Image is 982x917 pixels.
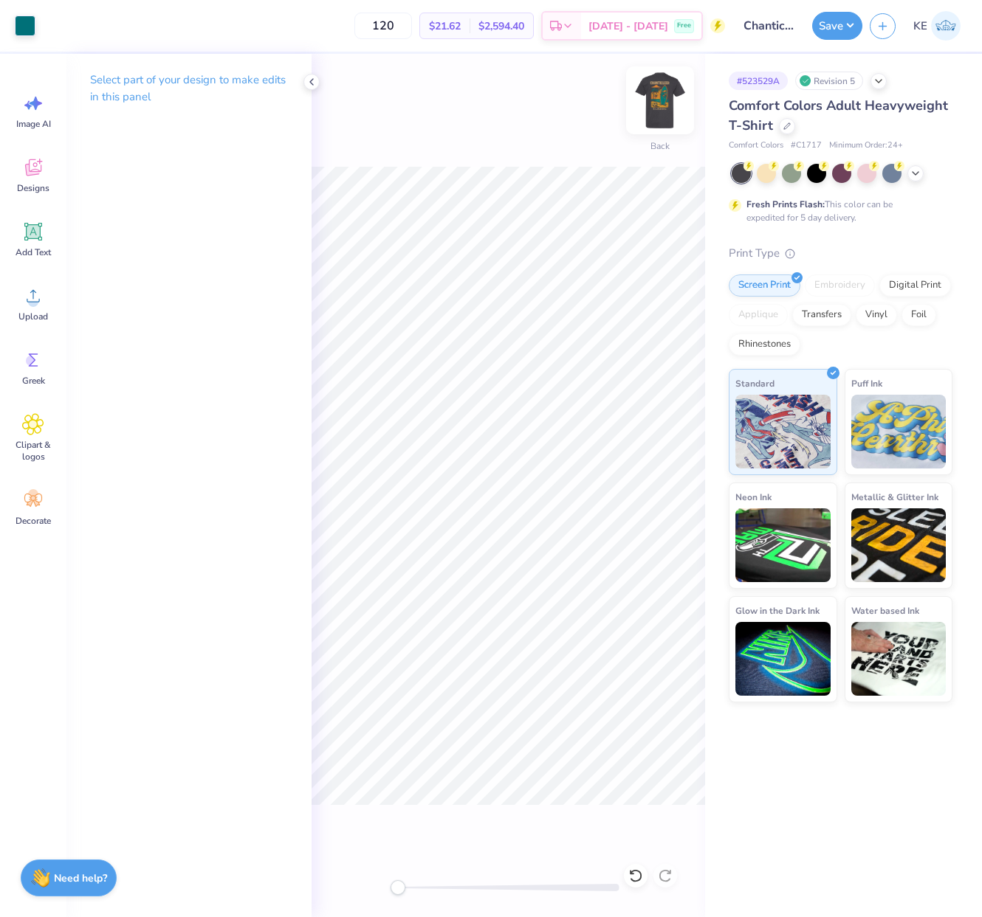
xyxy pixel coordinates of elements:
strong: Need help? [54,871,107,885]
div: Vinyl [856,304,897,326]
div: This color can be expedited for 5 day delivery. [746,198,928,224]
span: Free [677,21,691,31]
span: # C1717 [791,139,822,152]
div: Rhinestones [729,333,800,356]
div: Accessibility label [391,880,405,895]
img: Glow in the Dark Ink [735,622,831,696]
span: Water based Ink [851,603,919,618]
img: Standard [735,395,831,468]
p: Select part of your design to make edits in this panel [90,72,288,105]
span: Comfort Colors Adult Heavyweight T-Shirt [729,97,948,134]
img: Puff Ink [851,395,947,468]
div: # 523529A [729,72,788,90]
div: Embroidery [805,274,875,297]
div: Print Type [729,245,952,262]
span: Metallic & Glitter Ink [851,489,938,505]
span: Comfort Colors [729,139,783,152]
img: Kent Everic Delos Santos [931,11,961,41]
div: Digital Print [879,274,951,297]
span: Add Text [16,246,51,258]
div: Back [650,139,670,153]
span: Standard [735,376,775,391]
span: Image AI [16,118,51,130]
input: Untitled Design [732,11,805,41]
img: Water based Ink [851,622,947,696]
span: Clipart & logos [9,439,58,463]
button: Save [812,12,862,40]
img: Metallic & Glitter Ink [851,508,947,582]
span: Neon Ink [735,489,772,505]
span: $2,594.40 [478,18,524,34]
span: $21.62 [429,18,461,34]
span: Minimum Order: 24 + [829,139,903,152]
div: Foil [902,304,936,326]
span: Designs [17,182,49,194]
span: Decorate [16,515,51,527]
div: Screen Print [729,274,800,297]
img: Back [631,71,690,130]
span: KE [913,18,927,35]
span: Puff Ink [851,376,882,391]
div: Applique [729,304,788,326]
a: KE [907,11,967,41]
div: Transfers [792,304,851,326]
strong: Fresh Prints Flash: [746,198,825,210]
input: – – [354,13,412,39]
span: Greek [22,375,45,387]
span: [DATE] - [DATE] [588,18,668,34]
img: Neon Ink [735,508,831,582]
span: Upload [18,311,48,322]
span: Glow in the Dark Ink [735,603,820,618]
div: Revision 5 [795,72,863,90]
